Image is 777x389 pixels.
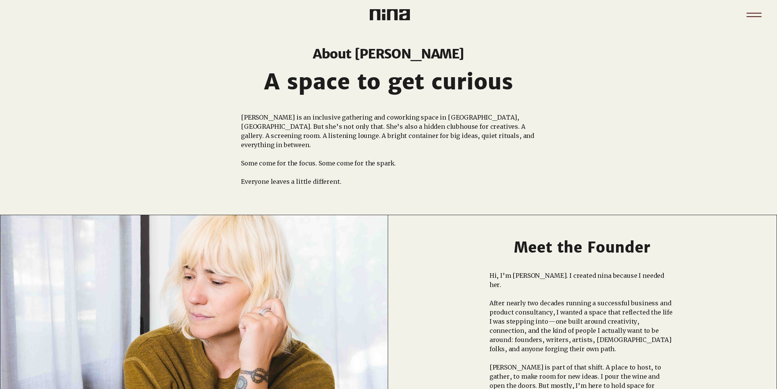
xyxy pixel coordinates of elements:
[241,113,536,149] p: [PERSON_NAME] is an inclusive gathering and coworking space in [GEOGRAPHIC_DATA], [GEOGRAPHIC_DAT...
[296,45,481,62] h4: About [PERSON_NAME]
[514,238,650,256] span: Meet the Founder
[489,298,675,353] p: After nearly two decades running a successful business and product consultancy, I wanted a space ...
[742,3,766,26] nav: Site
[742,3,766,26] button: Menu
[370,9,410,20] img: Nina Logo CMYK_Charcoal.png
[489,271,675,289] p: Hi, I’m [PERSON_NAME]. I created nina because I needed her.
[264,68,513,95] span: A space to get curious
[241,177,536,186] p: Everyone leaves a little different.
[241,159,536,168] p: Some come for the focus. Some come for the spark.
